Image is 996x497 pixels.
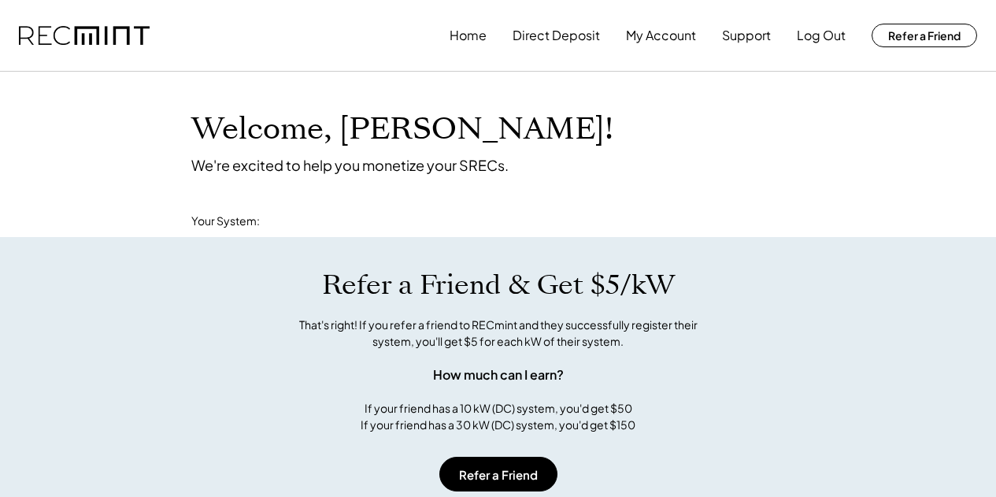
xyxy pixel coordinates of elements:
[361,400,635,433] div: If your friend has a 10 kW (DC) system, you'd get $50 If your friend has a 30 kW (DC) system, you...
[450,20,487,51] button: Home
[439,457,557,491] button: Refer a Friend
[191,213,260,229] div: Your System:
[191,111,613,148] h1: Welcome, [PERSON_NAME]!
[322,269,675,302] h1: Refer a Friend & Get $5/kW
[722,20,771,51] button: Support
[191,156,509,174] div: We're excited to help you monetize your SRECs.
[872,24,977,47] button: Refer a Friend
[433,365,564,384] div: How much can I earn?
[282,317,715,350] div: That's right! If you refer a friend to RECmint and they successfully register their system, you'l...
[626,20,696,51] button: My Account
[513,20,600,51] button: Direct Deposit
[797,20,846,51] button: Log Out
[19,26,150,46] img: recmint-logotype%403x.png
